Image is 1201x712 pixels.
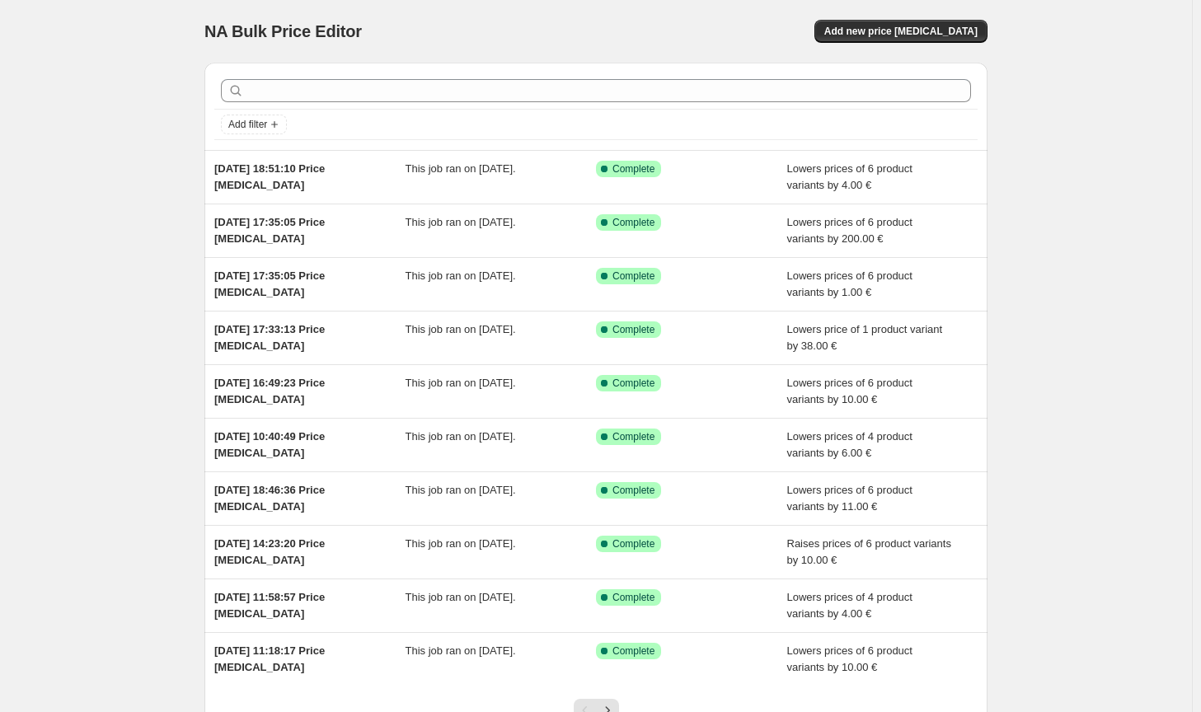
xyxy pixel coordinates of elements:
[612,430,654,443] span: Complete
[787,430,912,459] span: Lowers prices of 4 product variants by 6.00 €
[612,162,654,176] span: Complete
[406,216,516,228] span: This job ran on [DATE].
[214,484,325,513] span: [DATE] 18:46:36 Price [MEDICAL_DATA]
[612,216,654,229] span: Complete
[406,537,516,550] span: This job ran on [DATE].
[214,269,325,298] span: [DATE] 17:35:05 Price [MEDICAL_DATA]
[214,591,325,620] span: [DATE] 11:58:57 Price [MEDICAL_DATA]
[214,377,325,405] span: [DATE] 16:49:23 Price [MEDICAL_DATA]
[214,644,325,673] span: [DATE] 11:18:17 Price [MEDICAL_DATA]
[612,269,654,283] span: Complete
[787,323,943,352] span: Lowers price of 1 product variant by 38.00 €
[787,644,912,673] span: Lowers prices of 6 product variants by 10.00 €
[406,591,516,603] span: This job ran on [DATE].
[214,430,325,459] span: [DATE] 10:40:49 Price [MEDICAL_DATA]
[228,118,267,131] span: Add filter
[406,377,516,389] span: This job ran on [DATE].
[204,22,362,40] span: NA Bulk Price Editor
[787,484,912,513] span: Lowers prices of 6 product variants by 11.00 €
[787,216,912,245] span: Lowers prices of 6 product variants by 200.00 €
[612,537,654,550] span: Complete
[406,430,516,443] span: This job ran on [DATE].
[787,162,912,191] span: Lowers prices of 6 product variants by 4.00 €
[406,162,516,175] span: This job ran on [DATE].
[824,25,978,38] span: Add new price [MEDICAL_DATA]
[787,537,951,566] span: Raises prices of 6 product variants by 10.00 €
[214,537,325,566] span: [DATE] 14:23:20 Price [MEDICAL_DATA]
[221,115,287,134] button: Add filter
[612,591,654,604] span: Complete
[787,269,912,298] span: Lowers prices of 6 product variants by 1.00 €
[214,216,325,245] span: [DATE] 17:35:05 Price [MEDICAL_DATA]
[406,323,516,335] span: This job ran on [DATE].
[612,323,654,336] span: Complete
[787,591,912,620] span: Lowers prices of 4 product variants by 4.00 €
[214,323,325,352] span: [DATE] 17:33:13 Price [MEDICAL_DATA]
[612,644,654,658] span: Complete
[814,20,988,43] button: Add new price [MEDICAL_DATA]
[612,377,654,390] span: Complete
[406,644,516,657] span: This job ran on [DATE].
[406,484,516,496] span: This job ran on [DATE].
[406,269,516,282] span: This job ran on [DATE].
[787,377,912,405] span: Lowers prices of 6 product variants by 10.00 €
[612,484,654,497] span: Complete
[214,162,325,191] span: [DATE] 18:51:10 Price [MEDICAL_DATA]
